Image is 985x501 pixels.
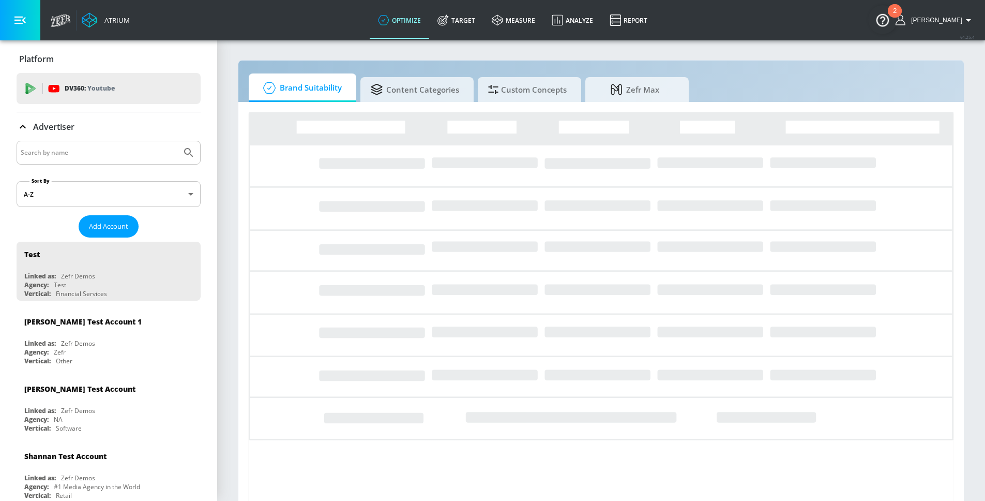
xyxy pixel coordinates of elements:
div: Linked as: [24,406,56,415]
div: Agency: [24,348,49,357]
p: DV360: [65,83,115,94]
p: Advertiser [33,121,74,132]
span: Add Account [89,220,128,232]
div: Retail [56,491,72,500]
button: Open Resource Center, 2 new notifications [868,5,897,34]
div: Shannan Test Account [24,451,107,461]
span: login as: victor.avalos@zefr.com [907,17,962,24]
button: [PERSON_NAME] [896,14,975,26]
div: Vertical: [24,357,51,365]
div: Agency: [24,482,49,491]
input: Search by name [21,146,177,159]
div: Advertiser [17,112,201,141]
div: Platform [17,45,201,73]
p: Youtube [87,83,115,94]
div: TestLinked as:Zefr DemosAgency:TestVertical:Financial Services [17,242,201,301]
div: Agency: [24,281,49,289]
div: Vertical: [24,289,51,298]
div: Zefr Demos [61,339,95,348]
span: v 4.25.4 [960,34,975,40]
div: Zefr Demos [61,272,95,281]
div: [PERSON_NAME] Test Account 1Linked as:Zefr DemosAgency:ZefrVertical:Other [17,309,201,368]
a: optimize [370,2,429,39]
div: [PERSON_NAME] Test Account [24,384,135,394]
div: #1 Media Agency in the World [54,482,140,491]
div: Linked as: [24,272,56,281]
a: Analyze [543,2,601,39]
label: Sort By [29,178,52,184]
div: Vertical: [24,491,51,500]
a: Report [601,2,656,39]
button: Add Account [79,215,139,238]
span: Custom Concepts [488,77,567,102]
div: DV360: Youtube [17,73,201,104]
div: [PERSON_NAME] Test AccountLinked as:Zefr DemosAgency:NAVertical:Software [17,376,201,435]
div: Linked as: [24,474,56,482]
div: Linked as: [24,339,56,348]
div: A-Z [17,181,201,207]
div: Other [56,357,72,365]
a: Target [429,2,483,39]
div: NA [54,415,63,424]
div: Agency: [24,415,49,424]
span: Brand Suitability [259,76,342,100]
a: measure [483,2,543,39]
div: Zefr Demos [61,406,95,415]
div: Test [24,249,40,259]
div: Vertical: [24,424,51,433]
div: Zefr [54,348,66,357]
span: Content Categories [371,77,459,102]
div: Test [54,281,66,289]
div: Financial Services [56,289,107,298]
div: [PERSON_NAME] Test Account 1 [24,317,142,327]
div: 2 [893,11,897,24]
div: Software [56,424,82,433]
span: Zefr Max [596,77,674,102]
div: Atrium [100,16,130,25]
div: Zefr Demos [61,474,95,482]
a: Atrium [82,12,130,28]
p: Platform [19,53,54,65]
